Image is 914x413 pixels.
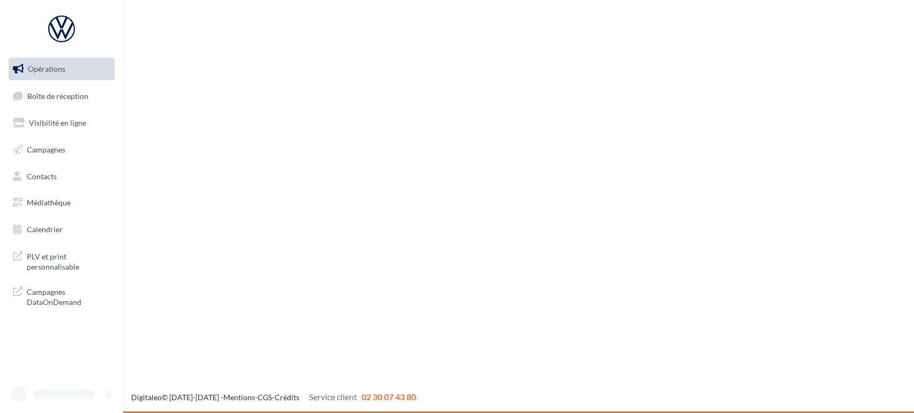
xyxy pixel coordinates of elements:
[29,118,86,127] span: Visibilité en ligne
[27,285,110,308] span: Campagnes DataOnDemand
[6,85,117,108] a: Boîte de réception
[27,91,88,100] span: Boîte de réception
[27,198,71,207] span: Médiathèque
[223,393,255,402] a: Mentions
[27,249,110,272] span: PLV et print personnalisable
[27,225,63,234] span: Calendrier
[6,192,117,214] a: Médiathèque
[275,393,299,402] a: Crédits
[131,393,416,402] span: © [DATE]-[DATE] - - -
[27,145,65,154] span: Campagnes
[28,64,65,73] span: Opérations
[6,58,117,80] a: Opérations
[6,165,117,188] a: Contacts
[6,280,117,312] a: Campagnes DataOnDemand
[309,392,357,402] span: Service client
[6,112,117,134] a: Visibilité en ligne
[131,393,162,402] a: Digitaleo
[258,393,272,402] a: CGS
[6,245,117,277] a: PLV et print personnalisable
[361,392,416,402] span: 02 30 07 43 80
[27,171,57,180] span: Contacts
[6,218,117,241] a: Calendrier
[6,139,117,161] a: Campagnes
